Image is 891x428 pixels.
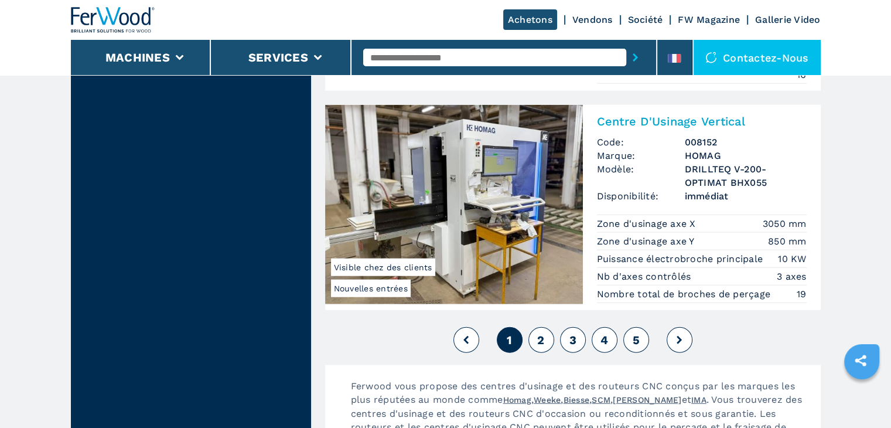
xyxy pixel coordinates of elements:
[626,44,644,71] button: submit-button
[597,189,685,203] span: Disponibilité:
[592,395,610,405] a: SCM
[685,162,807,189] h3: DRILLTEQ V-200-OPTIMAT BHX055
[248,50,308,64] button: Services
[325,105,583,304] img: Centre D'Usinage Vertical HOMAG DRILLTEQ V-200-OPTIMAT BHX055
[597,162,685,189] span: Modèle:
[694,40,821,75] div: Contactez-nous
[564,395,590,405] a: Biesse
[503,395,531,405] a: Homag
[528,327,554,353] button: 2
[537,333,544,347] span: 2
[613,395,681,405] a: [PERSON_NAME]
[623,327,649,353] button: 5
[600,333,608,347] span: 4
[841,375,882,419] iframe: Chat
[597,270,694,283] p: Nb d'axes contrôlés
[678,14,740,25] a: FW Magazine
[846,346,875,375] a: sharethis
[685,189,807,203] span: immédiat
[597,253,766,266] p: Puissance électrobroche principale
[777,270,807,283] em: 3 axes
[628,14,663,25] a: Société
[592,327,617,353] button: 4
[497,327,523,353] button: 1
[778,252,806,266] em: 10 KW
[632,333,639,347] span: 5
[71,7,155,33] img: Ferwood
[569,333,576,347] span: 3
[763,217,807,230] em: 3050 mm
[572,14,613,25] a: Vendons
[597,114,807,128] h2: Centre D'Usinage Vertical
[597,135,685,149] span: Code:
[691,395,706,405] a: IMA
[755,14,821,25] a: Gallerie Video
[534,395,561,405] a: Weeke
[685,135,807,149] h3: 008152
[503,9,557,30] a: Achetons
[597,235,698,248] p: Zone d'usinage axe Y
[597,218,699,230] p: Zone d'usinage axe X
[597,288,774,301] p: Nombre total de broches de perçage
[705,52,717,63] img: Contactez-nous
[507,333,512,347] span: 1
[331,259,435,276] span: Visible chez des clients
[797,287,807,301] em: 19
[685,149,807,162] h3: HOMAG
[768,235,807,248] em: 850 mm
[597,149,685,162] span: Marque:
[560,327,586,353] button: 3
[331,280,411,297] span: Nouvelles entrées
[325,105,821,310] a: Centre D'Usinage Vertical HOMAG DRILLTEQ V-200-OPTIMAT BHX055Nouvelles entréesVisible chez des cl...
[105,50,170,64] button: Machines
